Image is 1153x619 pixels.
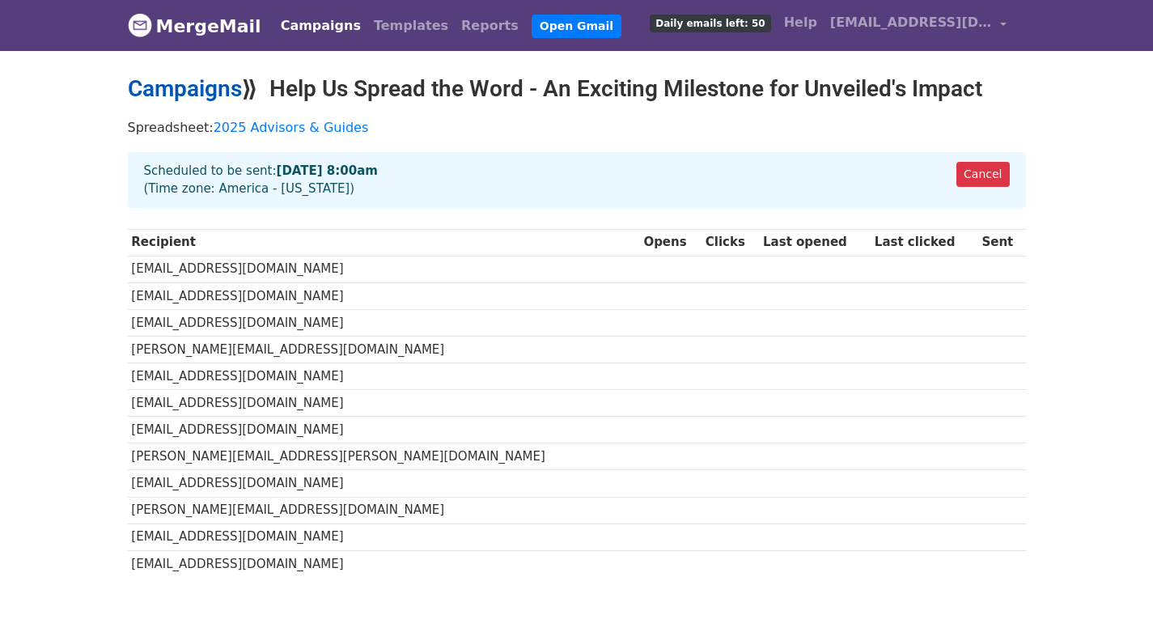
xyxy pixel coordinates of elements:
a: Campaigns [274,10,367,42]
td: [EMAIL_ADDRESS][DOMAIN_NAME] [128,363,640,390]
a: MergeMail [128,9,261,43]
th: Last clicked [871,229,978,256]
a: [EMAIL_ADDRESS][DOMAIN_NAME] [824,6,1013,45]
td: [PERSON_NAME][EMAIL_ADDRESS][DOMAIN_NAME] [128,497,640,524]
td: [EMAIL_ADDRESS][DOMAIN_NAME] [128,470,640,497]
td: [EMAIL_ADDRESS][DOMAIN_NAME] [128,417,640,443]
a: Help [778,6,824,39]
a: Templates [367,10,455,42]
td: [EMAIL_ADDRESS][DOMAIN_NAME] [128,524,640,550]
th: Sent [978,229,1026,256]
a: Reports [455,10,525,42]
a: Campaigns [128,75,242,102]
th: Recipient [128,229,640,256]
td: [EMAIL_ADDRESS][DOMAIN_NAME] [128,390,640,417]
a: 2025 Advisors & Guides [214,120,369,135]
div: Scheduled to be sent: (Time zone: America - [US_STATE]) [128,152,1026,208]
span: [EMAIL_ADDRESS][DOMAIN_NAME] [830,13,992,32]
td: [EMAIL_ADDRESS][DOMAIN_NAME] [128,282,640,309]
img: MergeMail logo [128,13,152,37]
a: Cancel [956,162,1009,187]
a: Daily emails left: 50 [643,6,777,39]
th: Opens [640,229,702,256]
th: Clicks [702,229,759,256]
p: Spreadsheet: [128,119,1026,136]
strong: [DATE] 8:00am [277,163,378,178]
td: [EMAIL_ADDRESS][DOMAIN_NAME] [128,256,640,282]
span: Daily emails left: 50 [650,15,770,32]
td: [PERSON_NAME][EMAIL_ADDRESS][PERSON_NAME][DOMAIN_NAME] [128,443,640,470]
td: [PERSON_NAME][EMAIL_ADDRESS][DOMAIN_NAME] [128,336,640,362]
h2: ⟫ Help Us Spread the Word - An Exciting Milestone for Unveiled's Impact [128,75,1026,103]
th: Last opened [759,229,871,256]
iframe: Chat Widget [1072,541,1153,619]
a: Open Gmail [532,15,621,38]
td: [EMAIL_ADDRESS][DOMAIN_NAME] [128,309,640,336]
td: [EMAIL_ADDRESS][DOMAIN_NAME] [128,550,640,577]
